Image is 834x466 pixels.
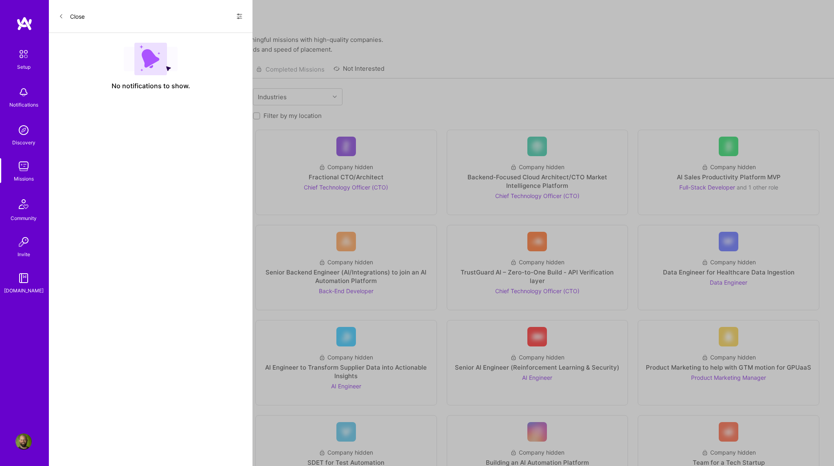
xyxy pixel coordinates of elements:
img: discovery [15,122,32,138]
div: Invite [18,250,30,259]
button: Close [59,10,85,23]
img: empty [124,43,178,75]
span: No notifications to show. [112,82,190,90]
img: teamwork [15,158,32,174]
div: Community [11,214,37,222]
div: Setup [17,63,31,71]
div: [DOMAIN_NAME] [4,286,44,295]
img: setup [15,46,32,63]
img: Community [14,194,33,214]
img: User Avatar [15,433,32,450]
img: logo [16,16,33,31]
img: guide book [15,270,32,286]
div: Discovery [12,138,35,147]
div: Missions [14,174,34,183]
a: User Avatar [13,433,34,450]
img: Invite [15,234,32,250]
